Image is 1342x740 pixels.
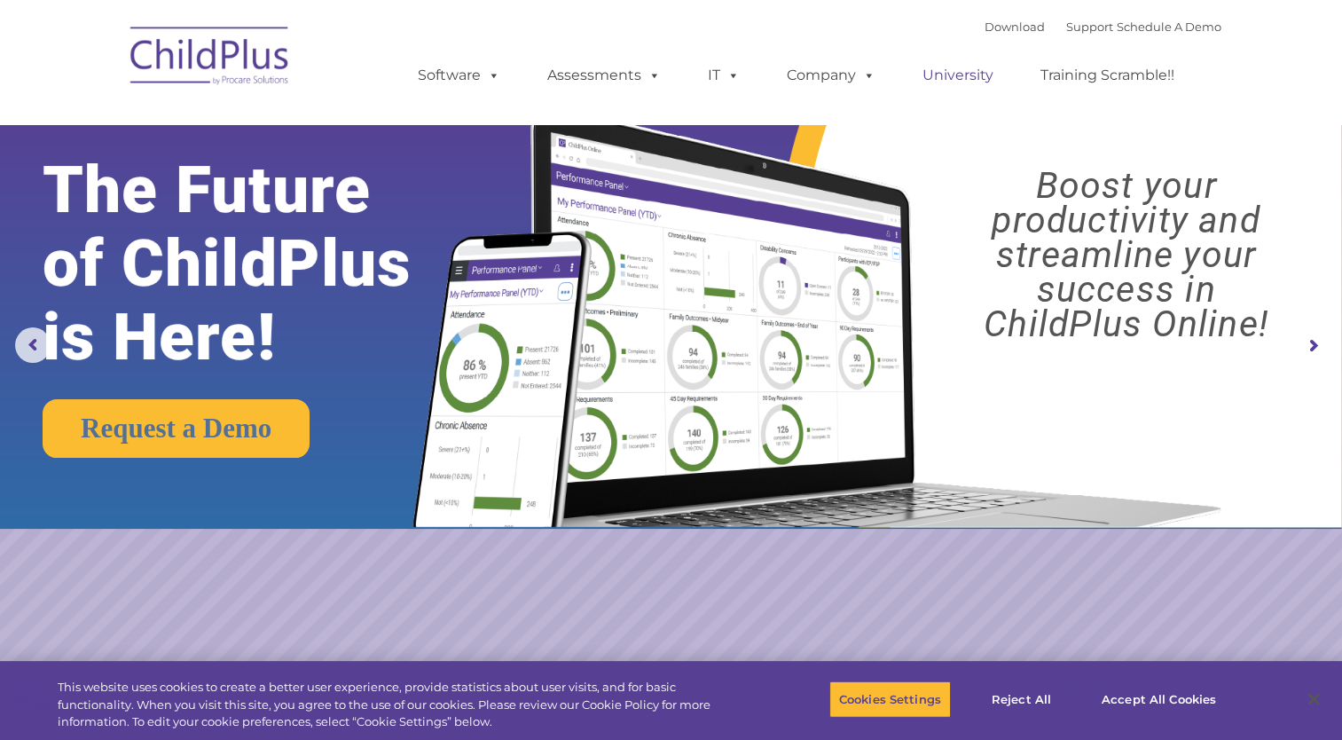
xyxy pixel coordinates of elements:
button: Reject All [966,681,1077,718]
span: Last name [247,117,301,130]
a: Schedule A Demo [1117,20,1221,34]
a: Assessments [530,58,679,93]
a: Training Scramble!! [1023,58,1192,93]
div: This website uses cookies to create a better user experience, provide statistics about user visit... [58,679,738,731]
font: | [985,20,1221,34]
button: Cookies Settings [829,681,951,718]
a: Support [1066,20,1113,34]
rs-layer: The Future of ChildPlus is Here! [43,154,471,374]
img: ChildPlus by Procare Solutions [122,14,299,103]
a: Company [769,58,893,93]
a: Software [400,58,518,93]
a: Download [985,20,1045,34]
a: University [905,58,1011,93]
span: Phone number [247,190,322,203]
a: IT [690,58,757,93]
rs-layer: Boost your productivity and streamline your success in ChildPlus Online! [927,169,1325,342]
a: Request a Demo [43,399,310,458]
button: Close [1294,680,1333,719]
button: Accept All Cookies [1092,681,1226,718]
